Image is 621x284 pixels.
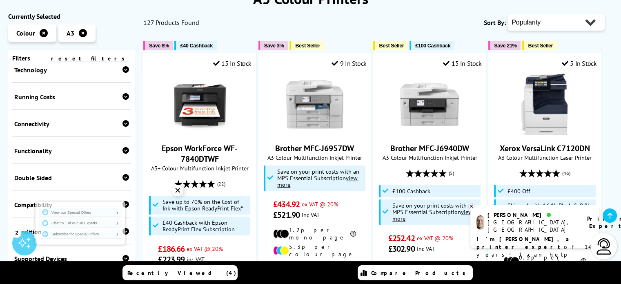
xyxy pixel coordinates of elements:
img: Xerox VersaLink C7120DN [514,74,575,135]
div: ✕ [172,185,183,196]
div: Double Sided [14,174,129,182]
a: Brother MFC-J6940DW [390,143,469,154]
div: Connectivity [14,120,129,128]
img: Epson WorkForce WF-7840DTWF [169,74,230,135]
div: Running Costs [14,93,129,101]
button: Save 21% [488,41,521,50]
span: Best Seller [528,42,553,49]
span: A3+ Colour Multifunction Inkjet Printer [148,164,252,172]
span: inc VAT [417,245,435,253]
img: Brother MFC-J6940DW [399,74,460,135]
div: 5 In Stock [562,59,597,67]
img: Brother MFC-J6957DW [284,74,345,135]
span: Sort By: [484,18,506,27]
span: £252.42 [388,233,415,244]
span: Best Seller [295,42,320,49]
div: Compatibility [14,201,129,209]
button: Save 3% [258,41,288,50]
span: inc VAT [302,211,320,219]
button: Save 8% [143,41,173,50]
span: A3 Colour Multifunction Inkjet Printer [378,154,481,161]
a: Brother MFC-J6957DW [275,143,354,154]
span: £40 Cashback with Epson ReadyPrint Flex Subscription [162,219,249,233]
div: 9 In Stock [332,59,367,67]
li: 5.3p per colour page [273,243,356,258]
span: Recently Viewed (4) [127,269,236,277]
span: (5) [448,165,454,181]
span: inc VAT [187,255,205,263]
u: view more [277,174,358,188]
span: (46) [562,165,570,181]
span: £400 Off [507,188,530,195]
div: Supported Devices [14,255,129,263]
span: Filters [12,54,30,62]
p: of 14 years! I can help you choose the right product [476,235,593,274]
span: Save 21% [494,42,516,49]
span: £434.92 [273,199,300,210]
a: Xerox VersaLink C7120DN [514,128,575,136]
button: Best Seller [373,41,408,50]
span: £302.90 [388,244,415,254]
button: £100 Cashback [410,41,454,50]
u: view more [392,208,473,222]
span: Compare Products [371,269,470,277]
span: ex VAT @ 20% [187,245,223,253]
a: Subscribe for Special Offers [49,233,171,246]
a: View our Special Offers [49,200,171,213]
li: 1.6p per mono page [388,260,471,275]
li: 1.2p per mono page [273,226,356,241]
span: Save 8% [149,42,169,49]
div: [GEOGRAPHIC_DATA], [GEOGRAPHIC_DATA] [487,219,577,233]
a: Recently Viewed (4) [122,265,238,280]
span: A3 [67,29,74,37]
span: Save on your print costs with an MPS Essential Subscription [392,201,474,222]
div: [PERSON_NAME] [487,211,577,219]
span: Save up to 70% on the Cost of Ink with Epson ReadyPrint Flex* [162,199,249,212]
span: A3 Colour Multifunction Laser Printer [493,154,597,161]
a: Xerox VersaLink C7120DN [500,143,590,154]
span: Save on your print costs with an MPS Essential Subscription [277,168,359,188]
span: £100 Cashback [415,42,450,49]
button: Best Seller [289,41,324,50]
span: 127 Products Found [143,18,199,27]
a: reset filters [51,55,129,62]
span: (22) [217,176,225,192]
div: 15 In Stock [213,59,252,67]
img: user-headset-light.svg [596,238,612,255]
span: £100 Cashback [392,188,430,195]
a: Brother MFC-J6957DW [284,128,345,136]
div: 2 [12,228,21,237]
a: Epson WorkForce WF-7840DTWF [162,143,238,164]
div: 15 In Stock [443,59,481,67]
b: I'm [PERSON_NAME], a printer expert [476,235,572,250]
a: Chat to 1 of our 30 Experts [49,217,171,230]
span: ex VAT @ 20% [302,200,338,208]
div: Condition [14,228,129,236]
div: Technology [14,66,129,74]
span: Colour [16,29,35,37]
span: Shipped with 16.1k Black & 9.8k CMY Toners [507,202,594,215]
img: ashley-livechat.png [476,215,484,230]
span: ex VAT @ 20% [417,234,453,242]
a: Brother MFC-J6940DW [399,128,460,136]
button: £40 Cashback [174,41,216,50]
a: Compare Products [358,265,473,280]
div: Currently Selected [8,12,135,20]
span: £521.90 [273,210,300,220]
a: Epson WorkForce WF-7840DTWF [169,128,230,136]
span: A3 Colour Multifunction Inkjet Printer [263,154,367,161]
span: Save 3% [264,42,284,49]
div: Functionality [14,147,129,155]
span: Best Seller [379,42,404,49]
span: £223.99 [158,254,185,265]
button: Best Seller [522,41,557,50]
span: £40 Cashback [180,42,212,49]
